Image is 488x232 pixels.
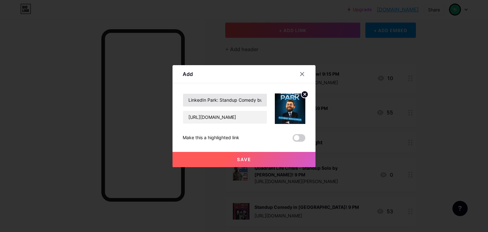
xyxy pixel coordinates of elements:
[183,134,239,142] div: Make this a highlighted link
[183,94,267,106] input: Title
[183,111,267,124] input: URL
[237,157,251,162] span: Save
[183,70,193,78] div: Add
[173,152,315,167] button: Save
[275,93,305,124] img: link_thumbnail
